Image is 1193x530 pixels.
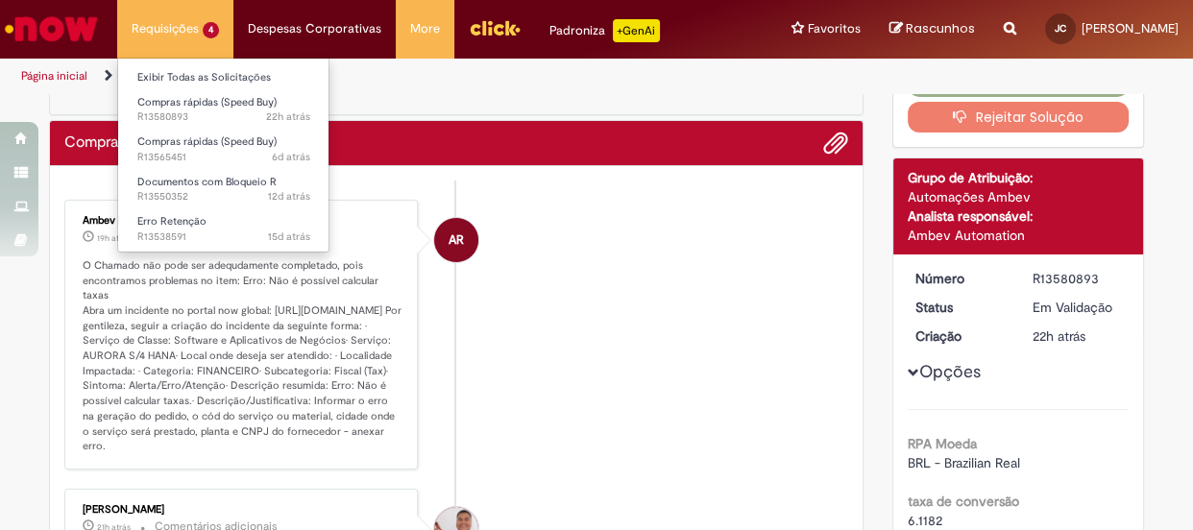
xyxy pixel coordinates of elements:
[808,19,861,38] span: Favoritos
[137,229,310,245] span: R13538591
[137,150,310,165] span: R13565451
[823,131,848,156] button: Adicionar anexos
[908,435,977,452] b: RPA Moeda
[906,19,975,37] span: Rascunhos
[434,218,478,262] div: Ambev RPA
[2,10,101,48] img: ServiceNow
[908,168,1130,187] div: Grupo de Atribuição:
[97,232,131,244] span: 19h atrás
[268,189,310,204] span: 12d atrás
[613,19,660,42] p: +GenAi
[268,229,310,244] time: 16/09/2025 10:11:53
[410,19,440,38] span: More
[83,258,402,454] p: O Chamado não pode ser adequdamente completado, pois encontramos problemas no item: Erro: Não é p...
[203,22,219,38] span: 4
[137,214,207,229] span: Erro Retenção
[901,326,1019,346] dt: Criação
[901,298,1019,317] dt: Status
[266,109,310,124] span: 22h atrás
[908,206,1130,226] div: Analista responsável:
[137,189,310,205] span: R13550352
[137,95,277,109] span: Compras rápidas (Speed Buy)
[21,68,87,84] a: Página inicial
[118,132,329,167] a: Aberto R13565451 : Compras rápidas (Speed Buy)
[118,92,329,128] a: Aberto R13580893 : Compras rápidas (Speed Buy)
[449,217,464,263] span: AR
[1033,269,1122,288] div: R13580893
[908,512,942,529] span: 6.1182
[14,59,781,94] ul: Trilhas de página
[118,211,329,247] a: Aberto R13538591 : Erro Retenção
[1033,327,1085,345] time: 30/09/2025 11:28:48
[272,150,310,164] time: 25/09/2025 09:38:04
[1033,298,1122,317] div: Em Validação
[908,187,1130,206] div: Automações Ambev
[118,67,329,88] a: Exibir Todas as Solicitações
[1033,327,1085,345] span: 22h atrás
[137,109,310,125] span: R13580893
[901,269,1019,288] dt: Número
[1082,20,1179,36] span: [PERSON_NAME]
[97,232,131,244] time: 30/09/2025 13:53:18
[268,189,310,204] time: 19/09/2025 11:59:02
[83,215,402,227] div: Ambev RPA
[137,134,277,149] span: Compras rápidas (Speed Buy)
[469,13,521,42] img: click_logo_yellow_360x200.png
[908,493,1019,510] b: taxa de conversão
[117,58,329,253] ul: Requisições
[1055,22,1066,35] span: JC
[908,454,1020,471] span: BRL - Brazilian Real
[889,20,975,38] a: Rascunhos
[549,19,660,42] div: Padroniza
[137,175,277,189] span: Documentos com Bloqueio R
[1033,326,1122,346] div: 30/09/2025 11:28:48
[908,226,1130,245] div: Ambev Automation
[272,150,310,164] span: 6d atrás
[908,102,1130,132] button: Rejeitar Solução
[132,19,199,38] span: Requisições
[118,172,329,207] a: Aberto R13550352 : Documentos com Bloqueio R
[83,504,402,516] div: [PERSON_NAME]
[248,19,381,38] span: Despesas Corporativas
[268,229,310,244] span: 15d atrás
[266,109,310,124] time: 30/09/2025 11:28:50
[64,134,263,152] h2: Compras rápidas (Speed Buy) Histórico de tíquete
